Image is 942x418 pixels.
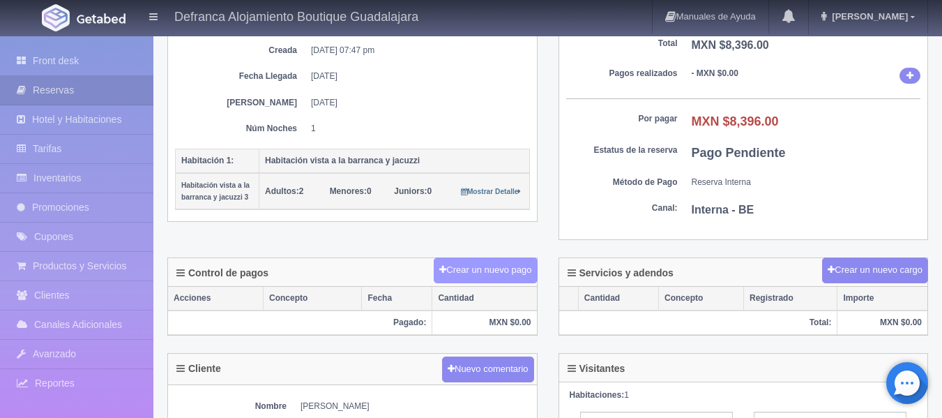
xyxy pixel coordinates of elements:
dt: [PERSON_NAME] [185,97,297,109]
th: Total: [559,311,837,335]
dt: Total [566,38,678,50]
dt: Por pagar [566,113,678,125]
th: Registrado [744,287,837,311]
span: 0 [330,186,372,196]
img: Getabed [77,13,126,24]
th: Habitación vista a la barranca y jacuzzi [259,149,530,173]
button: Crear un nuevo cargo [822,257,928,283]
small: Habitación vista a la barranca y jacuzzi 3 [181,181,250,201]
span: 0 [394,186,432,196]
strong: Habitaciones: [570,390,625,400]
dt: Pagos realizados [566,68,678,80]
dt: Canal: [566,202,678,214]
h4: Cliente [176,364,221,374]
dt: Nombre [175,401,287,412]
dt: Estatus de la reserva [566,144,678,156]
b: Interna - BE [692,204,754,216]
strong: Adultos: [265,186,299,196]
th: Fecha [362,287,432,311]
th: Importe [837,287,927,311]
th: Concepto [264,287,362,311]
th: Cantidad [578,287,658,311]
b: - MXN $0.00 [692,68,738,78]
dd: Reserva Interna [692,177,921,188]
button: Nuevo comentario [442,357,534,382]
b: Habitación 1: [181,156,234,165]
span: [PERSON_NAME] [828,11,908,22]
b: MXN $8,396.00 [692,39,769,51]
th: MXN $0.00 [837,311,927,335]
strong: Juniors: [394,186,427,196]
small: Mostrar Detalle [461,188,522,195]
h4: Defranca Alojamiento Boutique Guadalajara [174,7,418,24]
dd: [DATE] 07:47 pm [311,45,519,57]
dd: [PERSON_NAME] [301,401,530,412]
img: Getabed [42,4,70,31]
b: MXN $8,396.00 [692,114,779,128]
th: Cantidad [432,287,537,311]
h4: Servicios y adendos [568,268,674,278]
dt: Núm Noches [185,123,297,135]
dt: Fecha Llegada [185,70,297,82]
dd: 1 [311,123,519,135]
th: Pagado: [168,311,432,335]
b: Pago Pendiente [692,146,786,160]
strong: Menores: [330,186,367,196]
h4: Control de pagos [176,268,268,278]
th: MXN $0.00 [432,311,537,335]
dt: Método de Pago [566,177,678,188]
span: 2 [265,186,303,196]
button: Crear un nuevo pago [434,257,537,283]
th: Acciones [168,287,264,311]
h4: Visitantes [568,364,625,374]
th: Concepto [659,287,744,311]
dt: Creada [185,45,297,57]
div: 1 [570,389,918,401]
a: Mostrar Detalle [461,186,522,196]
dd: [DATE] [311,70,519,82]
dd: [DATE] [311,97,519,109]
